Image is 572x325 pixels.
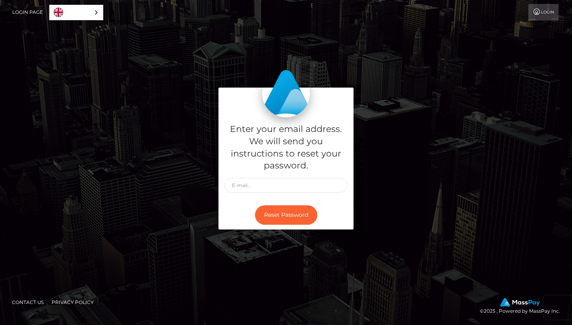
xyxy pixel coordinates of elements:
aside: Language selected: English [49,5,103,20]
a: Login Page [12,4,43,21]
img: MassPay Login [262,70,310,117]
a: Privacy Policy [48,296,97,308]
a: Login [528,4,558,21]
div: © 2025 , Powered by MassPay Inc. [480,298,566,315]
h5: Enter your email address. We will send you instructions to reset your password. [224,123,348,172]
div: Language [49,5,103,20]
img: MassPay [500,298,540,307]
a: Contact Us [9,296,47,308]
a: English [50,5,103,20]
button: Reset Password [255,205,317,225]
input: E-mail... [224,178,348,193]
